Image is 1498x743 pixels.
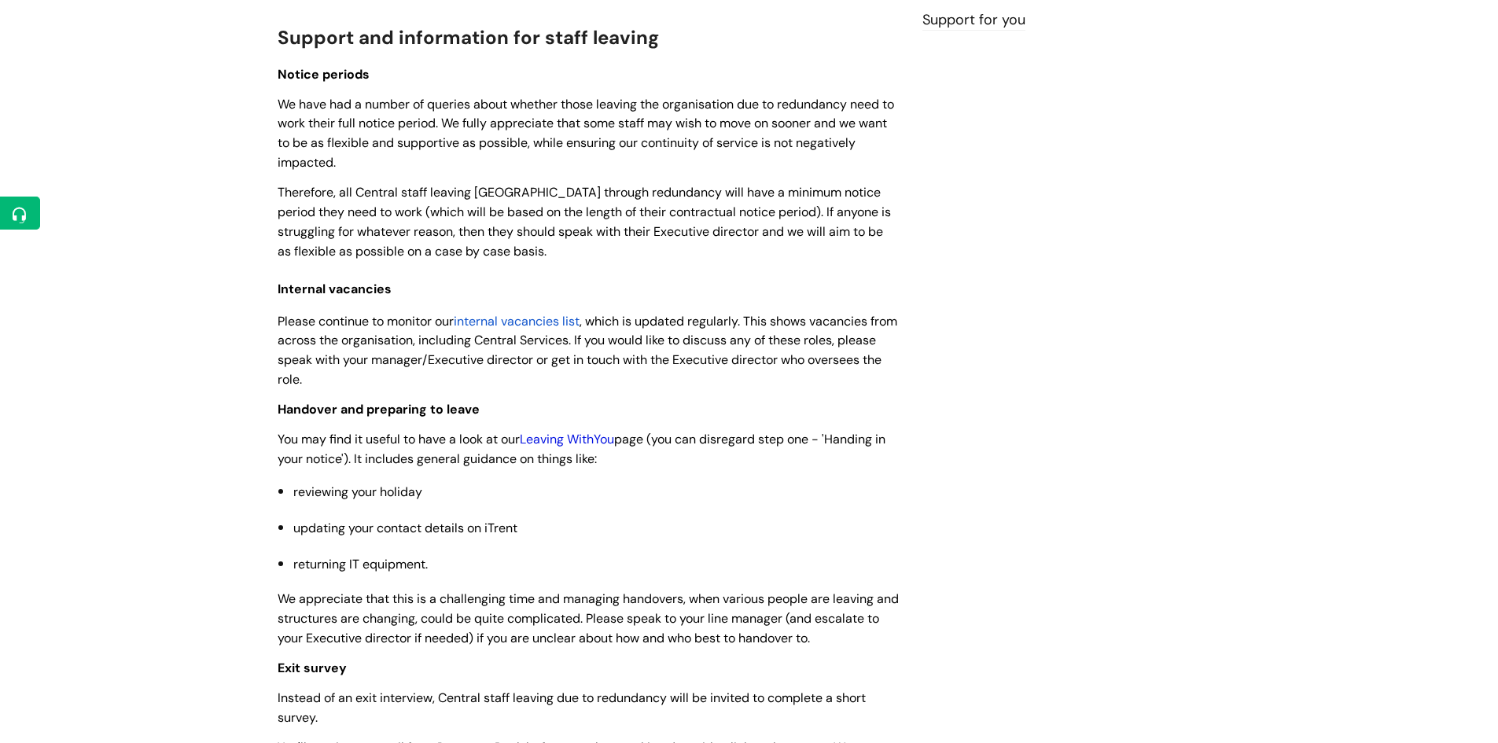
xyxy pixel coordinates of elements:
[278,690,866,726] span: Instead of an exit interview, Central staff leaving due to redundancy will be invited to complete...
[278,25,659,50] span: Support and information for staff leaving
[278,66,370,83] span: Notice periods
[278,313,454,329] span: Please continue to monitor our
[278,401,480,417] span: Handover and preparing to leave
[278,590,899,646] span: We appreciate that this is a challenging time and managing handovers, when various people are lea...
[278,313,897,388] span: , which is updated regularly. This shows vacancies from across the organisation, including Centra...
[278,184,891,259] span: Therefore, all Central staff leaving [GEOGRAPHIC_DATA] through redundancy will have a minimum not...
[278,660,347,676] span: Exit survey
[293,520,517,536] span: updating your contact details on iTrent
[293,556,428,572] span: returning IT equipment.
[520,431,614,447] a: Leaving WithYou
[922,10,1025,31] a: Support for you
[293,484,422,500] span: reviewing your holiday
[278,96,894,171] span: We have had a number of queries about whether those leaving the organisation due to redundancy ne...
[278,431,885,467] span: You may find it useful to have a look at our page (you can disregard step one - 'Handing in your ...
[278,281,392,297] span: Internal vacancies
[454,313,580,329] a: internal vacancies list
